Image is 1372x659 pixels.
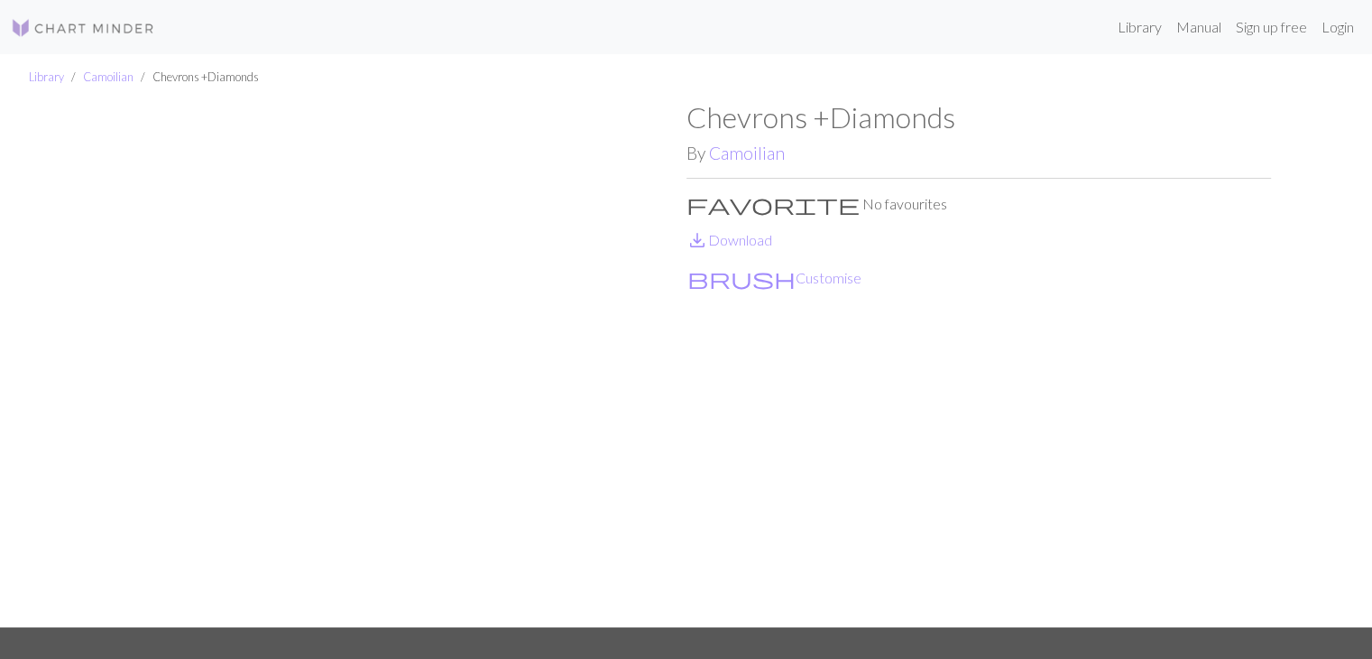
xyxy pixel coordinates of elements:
h1: Chevrons +Diamonds [686,100,1271,135]
a: Library [1110,9,1169,45]
a: Camoilian [83,70,134,84]
button: CustomiseCustomise [686,266,862,290]
li: Chevrons +Diamonds [134,69,259,86]
a: Login [1314,9,1361,45]
a: Manual [1169,9,1229,45]
p: No favourites [686,193,1271,215]
a: DownloadDownload [686,231,772,248]
img: Chevrons +Diamonds [102,100,686,627]
img: Logo [11,17,155,39]
i: Favourite [686,193,860,215]
a: Library [29,70,64,84]
i: Customise [687,267,796,289]
a: Camoilian [709,143,785,163]
h2: By [686,143,1271,163]
a: Sign up free [1229,9,1314,45]
i: Download [686,229,708,251]
span: favorite [686,191,860,217]
span: save_alt [686,227,708,253]
span: brush [687,265,796,291]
